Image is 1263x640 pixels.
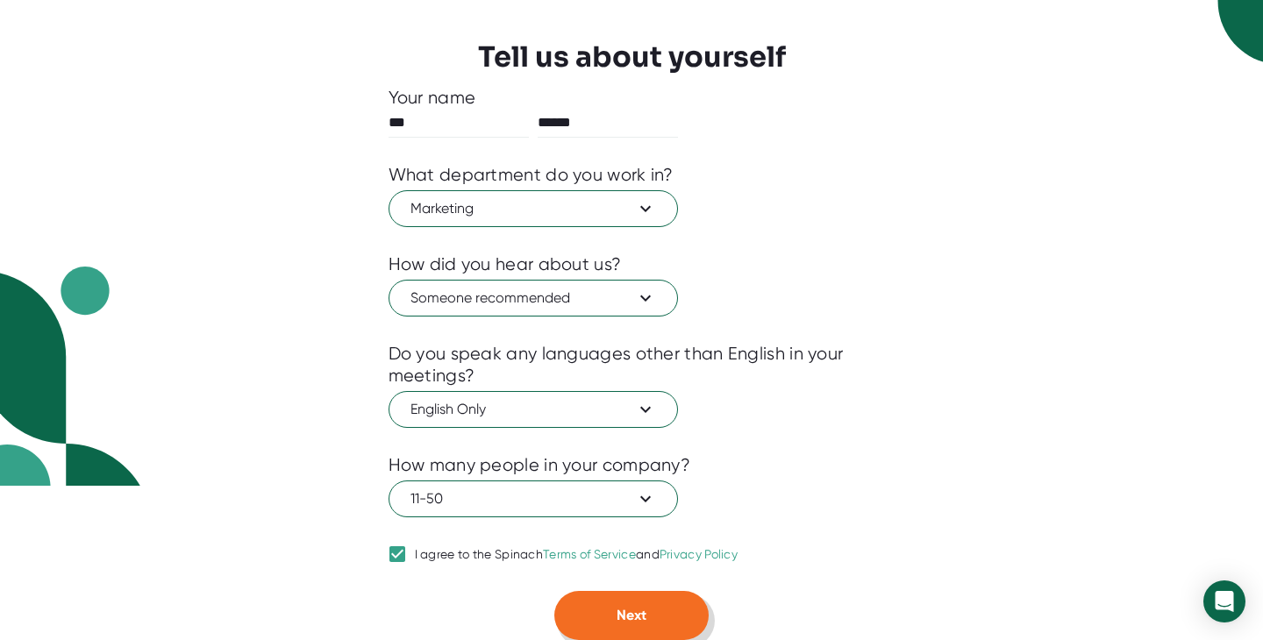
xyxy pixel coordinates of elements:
[554,591,709,640] button: Next
[410,198,656,219] span: Marketing
[410,399,656,420] span: English Only
[1203,580,1245,622] div: Open Intercom Messenger
[660,547,738,561] a: Privacy Policy
[389,343,875,387] div: Do you speak any languages other than English in your meetings?
[389,280,678,316] button: Someone recommended
[389,454,691,476] div: How many people in your company?
[617,607,646,623] span: Next
[389,190,678,227] button: Marketing
[415,547,739,563] div: I agree to the Spinach and
[389,87,875,109] div: Your name
[410,488,656,509] span: 11-50
[389,480,678,517] button: 11-50
[389,391,678,428] button: English Only
[389,164,674,186] div: What department do you work in?
[410,288,656,309] span: Someone recommended
[389,253,622,275] div: How did you hear about us?
[543,547,636,561] a: Terms of Service
[478,40,786,74] h3: Tell us about yourself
